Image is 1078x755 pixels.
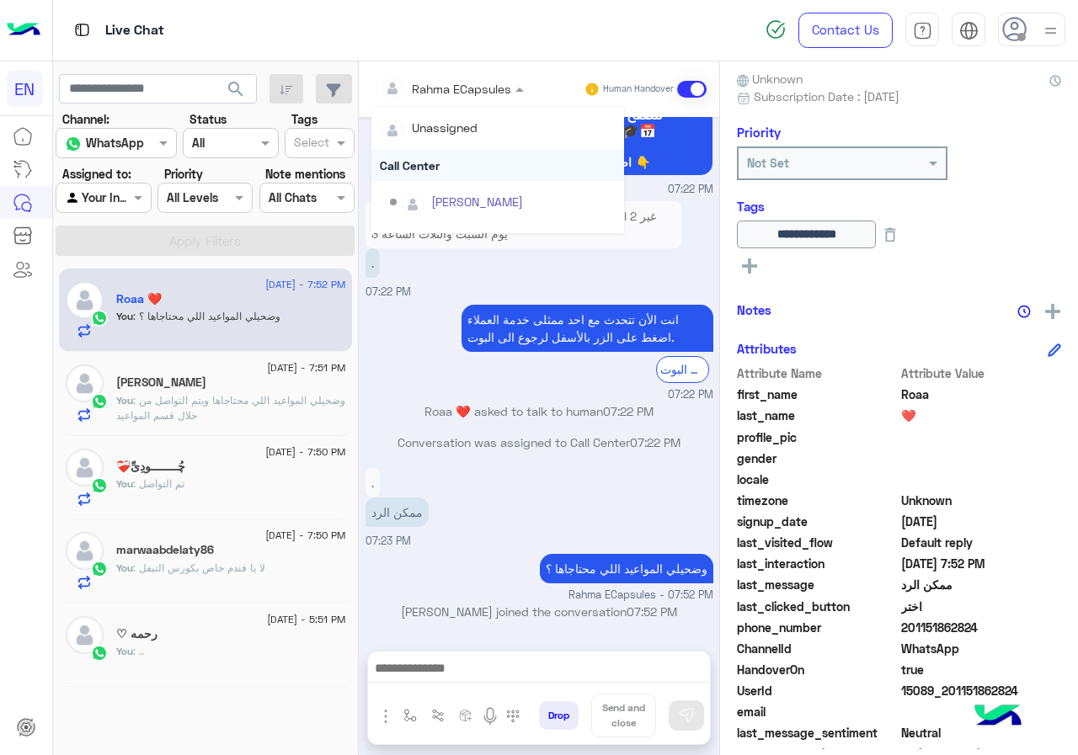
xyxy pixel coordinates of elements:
span: last_interaction [737,555,898,572]
div: الرجوع الى البوت [656,356,709,382]
span: [DATE] - 7:52 PM [265,277,345,292]
span: ❤️ [901,407,1062,424]
label: Channel: [62,110,109,128]
img: add [1045,304,1060,319]
span: [DATE] - 7:50 PM [265,528,345,543]
span: You [116,394,133,407]
span: 201151862824 [901,619,1062,636]
h5: Menna Mohamed [116,375,206,390]
span: true [901,661,1062,678]
button: select flow [397,702,424,730]
img: WhatsApp [91,310,108,327]
img: defaultAdmin.png [66,532,104,570]
img: WhatsApp [91,645,108,662]
a: tab [905,13,939,48]
span: تم التواصل [133,477,184,490]
span: gender [737,449,898,467]
span: first_name [737,385,898,403]
span: Unknown [737,70,803,88]
img: create order [459,709,472,722]
span: HandoverOn [737,661,898,678]
img: WhatsApp [91,561,108,577]
p: [PERSON_NAME] joined the conversation [366,603,713,620]
img: tab [959,21,979,40]
span: last_message [737,576,898,593]
p: 11/8/2025, 7:52 PM [540,554,713,583]
img: spinner [766,19,786,40]
span: 07:22 PM [366,285,411,298]
img: make a call [506,710,520,723]
button: Trigger scenario [424,702,452,730]
p: 11/8/2025, 7:23 PM [366,497,429,527]
span: 07:22 PM [630,435,680,449]
span: [DATE] - 7:50 PM [265,444,345,460]
span: You [116,310,133,322]
button: search [216,74,257,110]
p: 11/8/2025, 7:22 PM [366,201,681,248]
span: 15089_201151862824 [901,682,1062,699]
span: 2025-08-05T19:25:04.467Z [901,513,1062,530]
div: Call Center [371,150,624,181]
img: tab [913,21,932,40]
a: Contact Us [798,13,893,48]
span: 2025-08-11T16:52:49.055Z [901,555,1062,572]
img: defaultAdmin.png [66,281,104,319]
span: last_name [737,407,898,424]
span: null [901,449,1062,467]
p: Conversation was assigned to Call Center [366,433,713,451]
span: Attribute Name [737,364,898,382]
small: Human Handover [603,82,674,96]
span: [DATE] - 7:51 PM [267,360,345,375]
button: Send and close [591,694,656,737]
span: .. [133,645,144,657]
img: select flow [403,709,417,722]
span: You [116,561,133,574]
img: WhatsApp [91,393,108,410]
span: last_clicked_button [737,598,898,615]
span: اختر [901,598,1062,615]
span: profile_pic [737,428,898,446]
span: phone_number [737,619,898,636]
span: Attribute Value [901,364,1062,382]
p: Roaa ❤️ asked to talk to human [366,402,713,420]
span: 2 [901,640,1062,657]
span: Subscription Date : [DATE] [754,88,899,105]
span: وضحيلي المواعيد اللي محتاجاها ؟ [133,310,280,322]
p: 11/8/2025, 7:23 PM [366,468,380,497]
h6: Tags [737,199,1061,214]
p: 11/8/2025, 7:22 PM [462,305,713,352]
span: You [116,477,133,490]
span: null [901,703,1062,720]
img: defaultAdmin.png [402,194,424,215]
span: locale [737,471,898,488]
button: create order [452,702,480,730]
h6: Priority [737,125,781,140]
span: 07:52 PM [627,604,677,619]
span: Roaa [901,385,1062,403]
span: UserId [737,682,898,699]
h5: چُــــــــودِیِّ❤️‍🩹 [116,460,185,474]
img: send message [678,707,695,724]
img: Logo [7,13,40,48]
span: ممكن الرد [901,576,1062,593]
span: 07:23 PM [366,534,411,547]
img: hulul-logo.png [969,688,1027,747]
h5: Roaa ❤️ [116,292,162,306]
img: WhatsApp [91,477,108,494]
label: Priority [164,165,203,183]
span: لا يا فندم خاص بكورس التيفل [133,561,265,574]
img: send attachment [376,706,396,726]
img: profile [1040,20,1061,41]
span: Rahma ECapsules - 07:52 PM [568,588,713,603]
label: Note mentions [265,165,345,183]
span: وضحيلي المواعيد اللي محتاجاها ويتم التواصل من خلال قسم المواعيد [116,394,345,422]
img: defaultAdmin.png [66,616,104,654]
div: Unassigned [412,119,478,136]
label: Assigned to: [62,165,131,183]
h6: Attributes [737,341,797,356]
div: [PERSON_NAME] [431,193,523,210]
span: last_visited_flow [737,534,898,551]
span: last_message_sentiment [737,724,898,742]
img: send voice note [480,706,500,726]
p: Live Chat [105,19,164,42]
